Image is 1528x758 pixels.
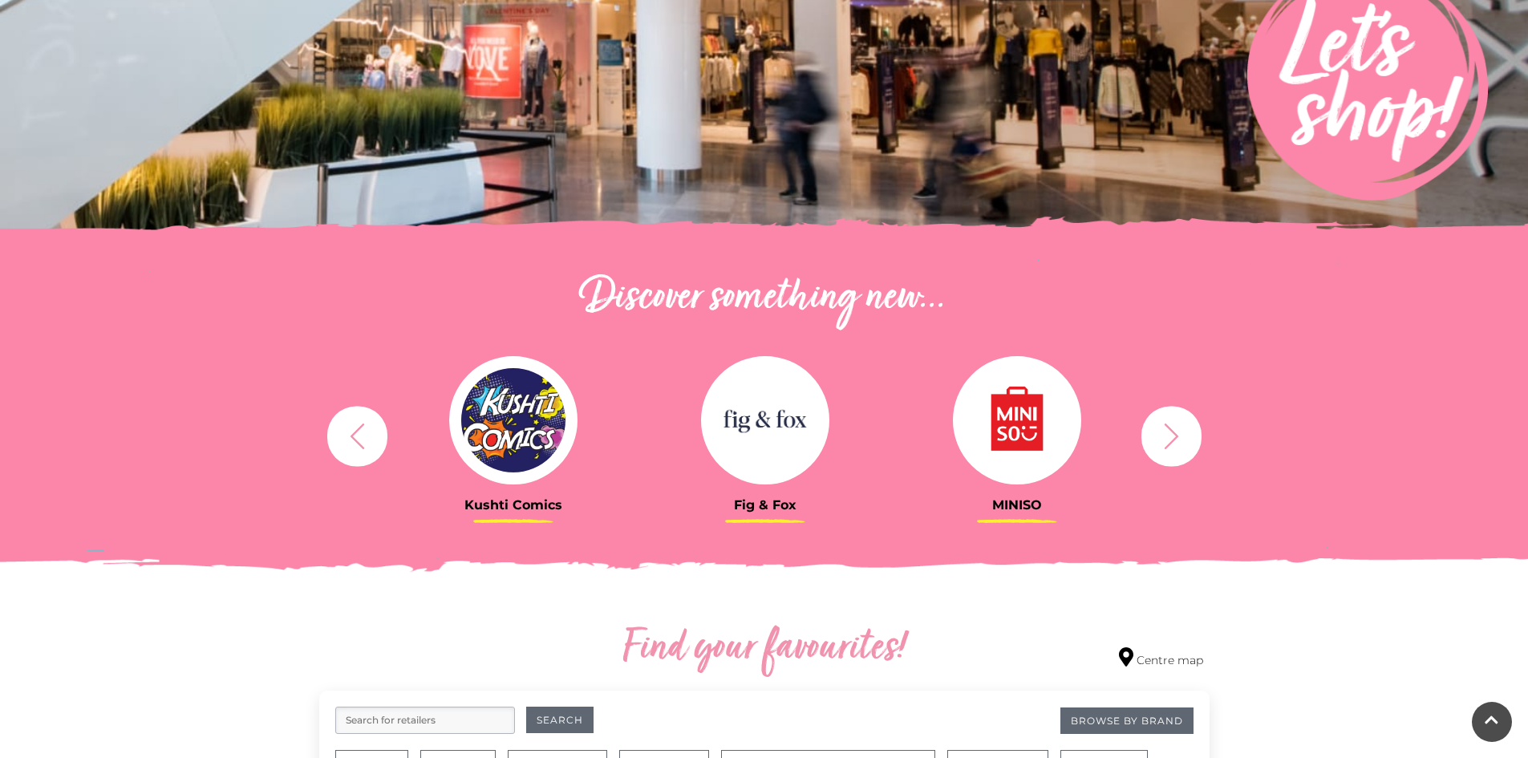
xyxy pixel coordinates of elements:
[319,273,1210,324] h2: Discover something new...
[1119,647,1203,669] a: Centre map
[399,356,627,513] a: Kushti Comics
[651,356,879,513] a: Fig & Fox
[1060,707,1194,734] a: Browse By Brand
[472,623,1057,675] h2: Find your favourites!
[903,356,1131,513] a: MINISO
[399,497,627,513] h3: Kushti Comics
[651,497,879,513] h3: Fig & Fox
[335,707,515,734] input: Search for retailers
[526,707,594,733] button: Search
[903,497,1131,513] h3: MINISO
